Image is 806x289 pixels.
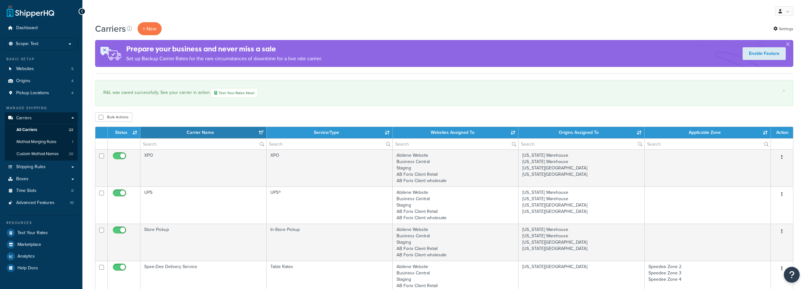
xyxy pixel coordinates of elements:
button: Bulk Actions [95,112,132,122]
li: Advanced Features [5,197,78,209]
h4: Prepare your business and never miss a sale [126,44,322,54]
th: Status: activate to sort column ascending [108,127,140,138]
input: Search [519,139,644,149]
a: Help Docs [5,262,78,274]
th: Service/Type: activate to sort column ascending [267,127,393,138]
span: Marketplace [17,242,41,247]
a: × [783,88,785,93]
div: R&L was saved successfully. See your carrier in action [103,88,785,98]
span: Origins [16,78,30,84]
input: Search [393,139,519,149]
span: 20 [69,151,73,157]
a: Test Your Rates [5,227,78,239]
a: All Carriers 22 [5,124,78,136]
li: Custom Method Names [5,148,78,160]
th: Carrier Name: activate to sort column ascending [140,127,267,138]
div: Manage Shipping [5,105,78,111]
a: Custom Method Names 20 [5,148,78,160]
input: Search [140,139,266,149]
span: Advanced Features [16,200,55,206]
span: 10 [70,200,74,206]
span: Time Slots [16,188,36,194]
li: Carriers [5,112,78,161]
button: + New [138,22,162,35]
span: Carriers [16,115,32,121]
li: All Carriers [5,124,78,136]
span: Custom Method Names [16,151,59,157]
span: 1 [72,139,73,145]
span: Dashboard [16,25,38,31]
li: Method Merging Rules [5,136,78,148]
td: UPS® [267,187,393,224]
span: Test Your Rates [17,230,48,236]
td: [US_STATE] Warehouse [US_STATE] Warehouse [US_STATE][GEOGRAPHIC_DATA] [US_STATE][GEOGRAPHIC_DATA] [519,224,645,261]
a: Time Slots 0 [5,185,78,197]
span: 5 [71,66,74,72]
a: ShipperHQ Home [7,5,54,17]
a: Settings [773,24,793,33]
th: Origins Assigned To: activate to sort column ascending [519,127,645,138]
button: Open Resource Center [784,267,800,283]
td: [US_STATE] Warehouse [US_STATE] Warehouse [US_STATE][GEOGRAPHIC_DATA] [US_STATE][GEOGRAPHIC_DATA] [519,187,645,224]
span: Boxes [16,176,29,182]
li: Websites [5,63,78,75]
td: [US_STATE] Warehouse [US_STATE] Warehouse [US_STATE][GEOGRAPHIC_DATA] [US_STATE][GEOGRAPHIC_DATA] [519,149,645,187]
a: Boxes [5,173,78,185]
span: Analytics [17,254,35,259]
span: 4 [71,78,74,84]
span: Websites [16,66,34,72]
div: Basic Setup [5,56,78,62]
a: Shipping Rules [5,161,78,173]
a: Marketplace [5,239,78,250]
span: 4 [71,90,74,96]
span: Method Merging Rules [16,139,56,145]
th: Action [771,127,793,138]
span: Shipping Rules [16,164,46,170]
input: Search [645,139,771,149]
td: Store Pickup [140,224,267,261]
input: Search [267,139,392,149]
li: Time Slots [5,185,78,197]
a: Websites 5 [5,63,78,75]
td: In-Store Pickup [267,224,393,261]
h1: Carriers [95,23,126,35]
td: Abilene Website Business Central Staging AB Forix Client Retail AB Forix Client wholesale [393,224,519,261]
a: Origins 4 [5,75,78,87]
a: Method Merging Rules 1 [5,136,78,148]
th: Websites Assigned To: activate to sort column ascending [393,127,519,138]
td: Abilene Website Business Central Staging AB Forix Client Retail AB Forix Client wholesale [393,187,519,224]
div: Resources [5,220,78,226]
span: 22 [69,127,73,133]
td: UPS [140,187,267,224]
span: All Carriers [16,127,37,133]
td: XPO [267,149,393,187]
a: Test Your Rates Now! [211,88,258,98]
li: Origins [5,75,78,87]
span: Scope: Test [16,41,38,47]
img: ad-rules-rateshop-fe6ec290ccb7230408bd80ed9643f0289d75e0ffd9eb532fc0e269fcd187b520.png [95,40,126,67]
a: Dashboard [5,22,78,34]
th: Applicable Zone: activate to sort column ascending [645,127,771,138]
a: Advanced Features 10 [5,197,78,209]
p: Set up Backup Carrier Rates for the rare circumstances of downtime for a live rate carrier. [126,54,322,63]
a: Pickup Locations 4 [5,87,78,99]
td: Abilene Website Business Central Staging AB Forix Client Retail AB Forix Client wholesale [393,149,519,187]
span: Help Docs [17,266,38,271]
a: Enable Feature [743,47,786,60]
li: Pickup Locations [5,87,78,99]
span: 0 [71,188,74,194]
td: XPO [140,149,267,187]
a: Carriers [5,112,78,124]
span: Pickup Locations [16,90,49,96]
a: Analytics [5,251,78,262]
